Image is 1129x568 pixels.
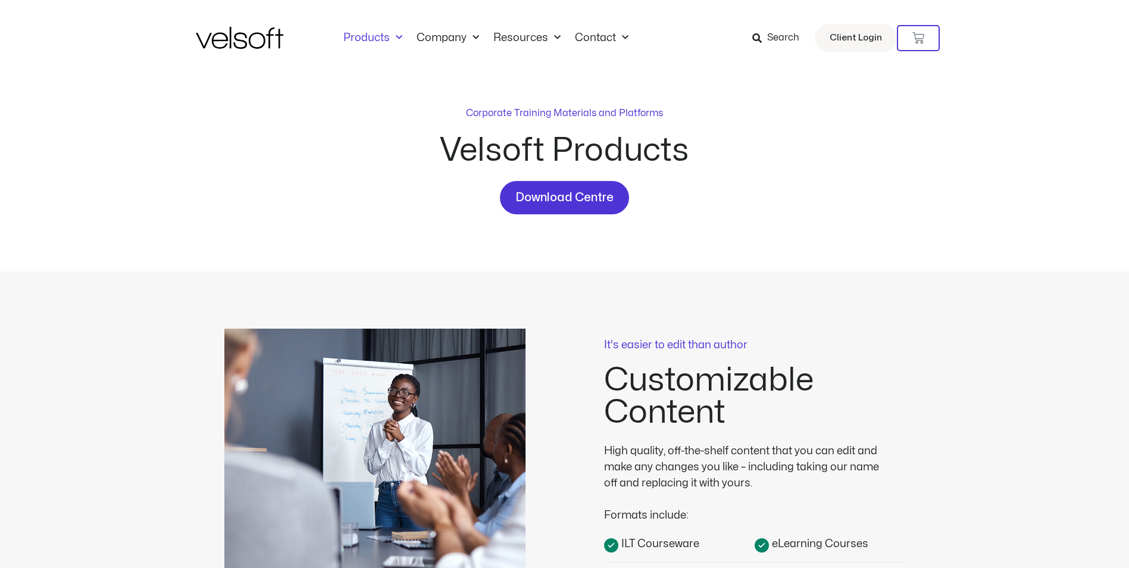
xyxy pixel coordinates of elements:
span: eLearning Courses [769,536,868,552]
p: It's easier to edit than author [604,340,905,351]
a: Download Centre [500,181,629,214]
div: High quality, off-the-shelf content that you can edit and make any changes you like – including t... [604,443,890,491]
a: Client Login [815,24,897,52]
a: CompanyMenu Toggle [409,32,486,45]
h2: Velsoft Products [351,135,779,167]
p: Corporate Training Materials and Platforms [466,106,663,120]
span: Search [767,30,799,46]
a: ResourcesMenu Toggle [486,32,568,45]
img: Velsoft Training Materials [196,27,283,49]
a: ILT Courseware [604,535,755,553]
nav: Menu [336,32,636,45]
h2: Customizable Content [604,364,905,429]
span: Download Centre [515,188,614,207]
a: ProductsMenu Toggle [336,32,409,45]
span: Client Login [830,30,882,46]
a: Search [752,28,808,48]
div: Formats include: [604,491,890,523]
a: ContactMenu Toggle [568,32,636,45]
span: ILT Courseware [618,536,699,552]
